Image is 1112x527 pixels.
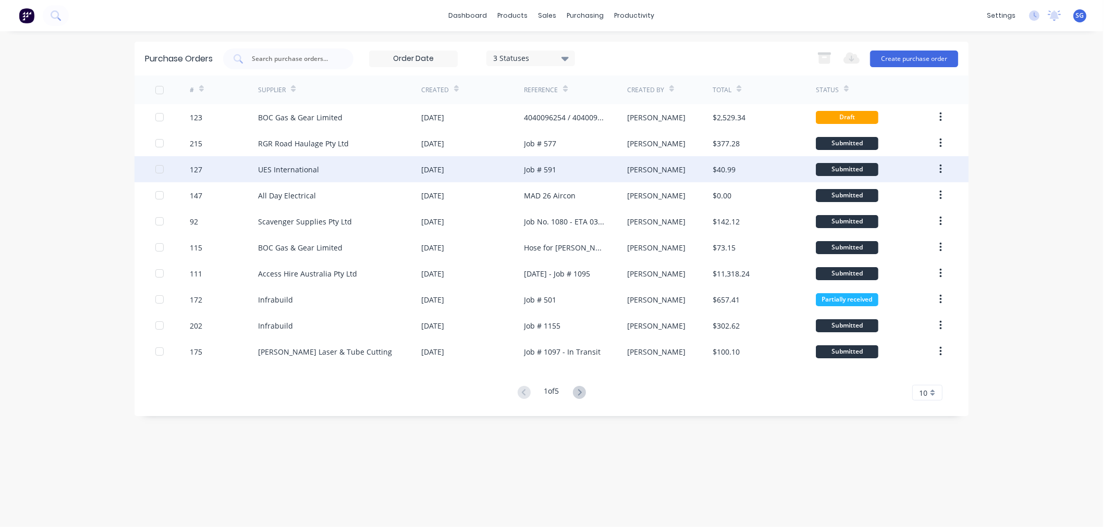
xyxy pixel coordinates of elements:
[493,8,533,23] div: products
[524,346,601,357] div: Job # 1097 - In Transit
[870,51,958,67] button: Create purchase order
[145,53,213,65] div: Purchase Orders
[816,137,878,150] div: Submitted
[258,320,293,331] div: Infrabuild
[258,294,293,305] div: Infrabuild
[627,190,686,201] div: [PERSON_NAME]
[816,189,878,202] div: Submitted
[190,294,202,305] div: 172
[627,346,686,357] div: [PERSON_NAME]
[816,293,878,306] div: Partially received
[524,112,606,123] div: 4040096254 / 4040096261
[421,85,449,95] div: Created
[544,385,559,400] div: 1 of 5
[713,242,736,253] div: $73.15
[816,241,878,254] div: Submitted
[533,8,562,23] div: sales
[1076,11,1084,20] span: SG
[190,138,202,149] div: 215
[258,216,352,227] div: Scavenger Supplies Pty Ltd
[258,190,316,201] div: All Day Electrical
[816,85,839,95] div: Status
[258,164,319,175] div: UES International
[524,294,556,305] div: Job # 501
[190,242,202,253] div: 115
[713,346,740,357] div: $100.10
[524,320,560,331] div: Job # 1155
[421,294,444,305] div: [DATE]
[421,346,444,357] div: [DATE]
[982,8,1021,23] div: settings
[713,164,736,175] div: $40.99
[713,138,740,149] div: $377.28
[713,268,750,279] div: $11,318.24
[816,319,878,332] div: Submitted
[421,112,444,123] div: [DATE]
[816,215,878,228] div: Submitted
[190,346,202,357] div: 175
[421,242,444,253] div: [DATE]
[713,112,746,123] div: $2,529.34
[258,268,357,279] div: Access Hire Australia Pty Ltd
[524,190,576,201] div: MAD 26 Aircon
[562,8,609,23] div: purchasing
[713,85,731,95] div: Total
[627,294,686,305] div: [PERSON_NAME]
[190,320,202,331] div: 202
[258,138,349,149] div: RGR Road Haulage Pty Ltd
[190,164,202,175] div: 127
[713,320,740,331] div: $302.62
[190,268,202,279] div: 111
[421,164,444,175] div: [DATE]
[524,85,558,95] div: Reference
[627,138,686,149] div: [PERSON_NAME]
[444,8,493,23] a: dashboard
[370,51,457,67] input: Order Date
[258,85,286,95] div: Supplier
[627,164,686,175] div: [PERSON_NAME]
[627,320,686,331] div: [PERSON_NAME]
[421,320,444,331] div: [DATE]
[524,268,590,279] div: [DATE] - Job # 1095
[421,268,444,279] div: [DATE]
[627,85,664,95] div: Created By
[421,216,444,227] div: [DATE]
[258,346,392,357] div: [PERSON_NAME] Laser & Tube Cutting
[816,163,878,176] div: Submitted
[190,216,198,227] div: 92
[190,112,202,123] div: 123
[421,190,444,201] div: [DATE]
[524,242,606,253] div: Hose for [PERSON_NAME]
[524,164,556,175] div: Job # 591
[190,190,202,201] div: 147
[251,54,337,64] input: Search purchase orders...
[713,294,740,305] div: $657.41
[627,112,686,123] div: [PERSON_NAME]
[258,242,343,253] div: BOC Gas & Gear Limited
[421,138,444,149] div: [DATE]
[19,8,34,23] img: Factory
[627,242,686,253] div: [PERSON_NAME]
[816,267,878,280] div: Submitted
[919,387,927,398] span: 10
[524,216,606,227] div: Job No. 1080 - ETA 03/10
[190,85,194,95] div: #
[627,268,686,279] div: [PERSON_NAME]
[524,138,556,149] div: Job # 577
[816,111,878,124] div: Draft
[713,216,740,227] div: $142.12
[258,112,343,123] div: BOC Gas & Gear Limited
[627,216,686,227] div: [PERSON_NAME]
[609,8,660,23] div: productivity
[816,345,878,358] div: Submitted
[713,190,731,201] div: $0.00
[494,53,568,64] div: 3 Statuses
